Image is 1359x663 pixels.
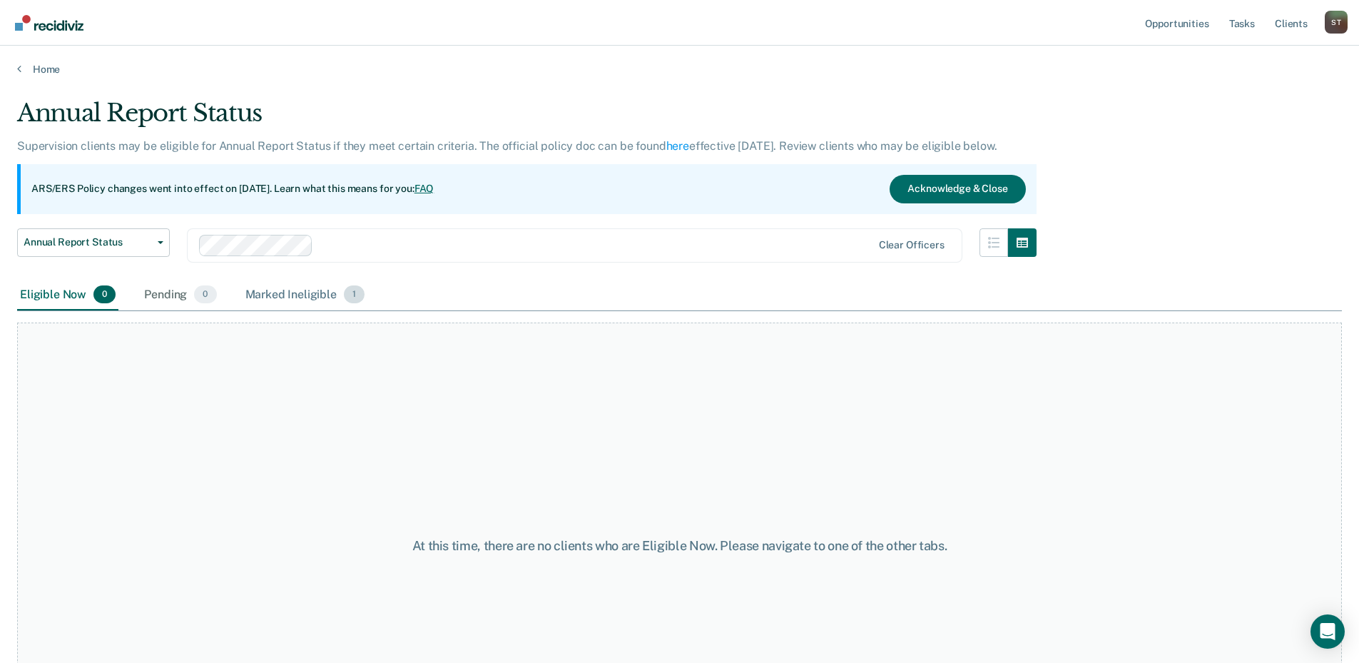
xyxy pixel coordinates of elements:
[1310,614,1345,649] div: Open Intercom Messenger
[17,139,997,153] p: Supervision clients may be eligible for Annual Report Status if they meet certain criteria. The o...
[1325,11,1348,34] button: Profile dropdown button
[349,538,1011,554] div: At this time, there are no clients who are Eligible Now. Please navigate to one of the other tabs.
[17,228,170,257] button: Annual Report Status
[194,285,216,304] span: 0
[17,63,1342,76] a: Home
[1325,11,1348,34] div: S T
[15,15,83,31] img: Recidiviz
[890,175,1025,203] button: Acknowledge & Close
[24,236,152,248] span: Annual Report Status
[666,139,689,153] a: here
[879,239,945,251] div: Clear officers
[31,182,434,196] p: ARS/ERS Policy changes went into effect on [DATE]. Learn what this means for you:
[17,98,1037,139] div: Annual Report Status
[93,285,116,304] span: 0
[414,183,434,194] a: FAQ
[243,280,368,311] div: Marked Ineligible1
[17,280,118,311] div: Eligible Now0
[141,280,219,311] div: Pending0
[344,285,365,304] span: 1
